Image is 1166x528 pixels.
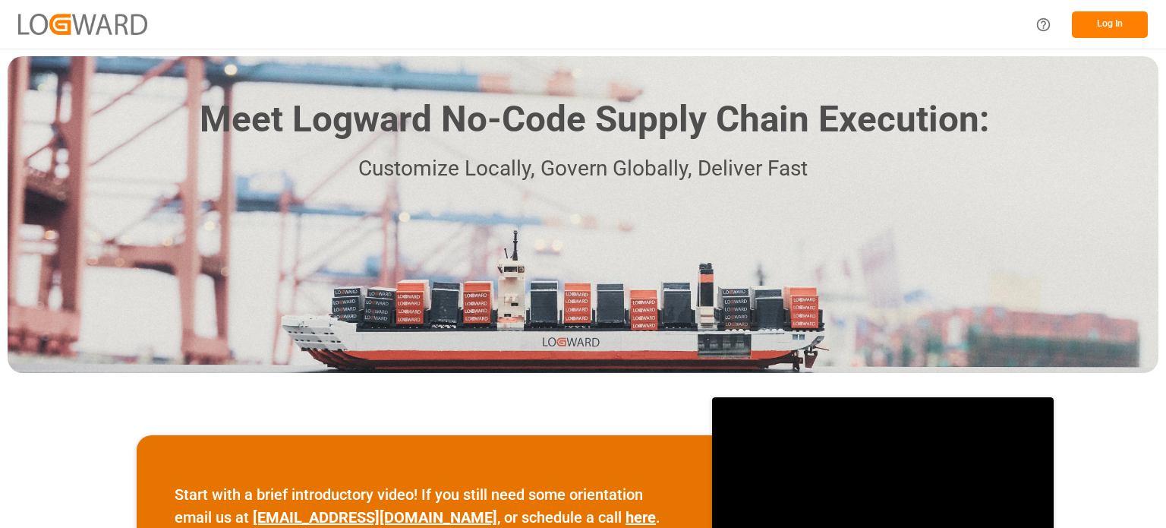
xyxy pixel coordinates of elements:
h1: Meet Logward No-Code Supply Chain Execution: [200,93,989,147]
img: Logward_new_orange.png [18,14,147,34]
a: [EMAIL_ADDRESS][DOMAIN_NAME] [253,508,497,526]
p: Customize Locally, Govern Globally, Deliver Fast [177,152,989,186]
a: here [626,508,656,526]
button: Help Center [1026,8,1060,42]
button: Log In [1072,11,1148,38]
